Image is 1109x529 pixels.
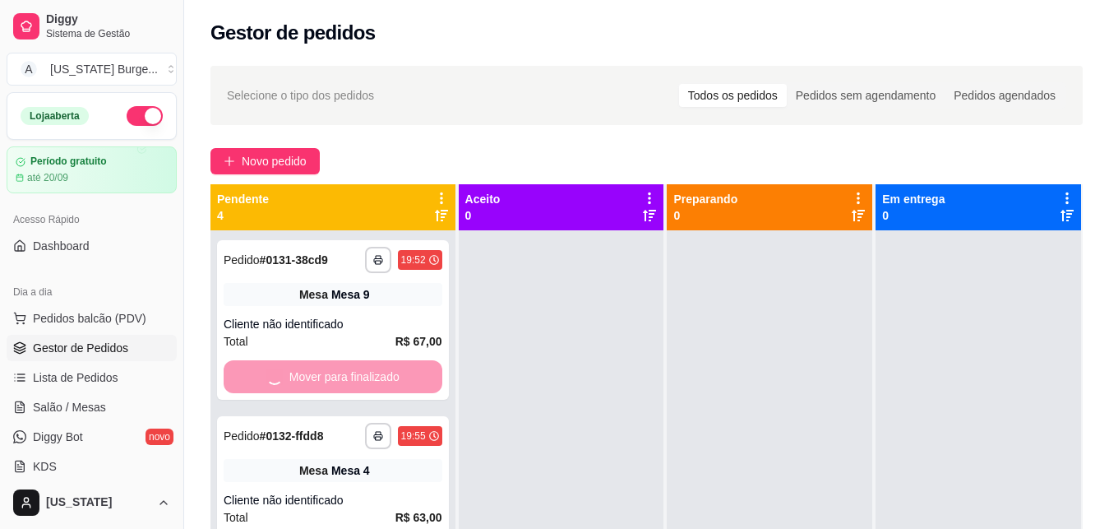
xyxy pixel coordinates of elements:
span: Novo pedido [242,152,307,170]
article: até 20/09 [27,171,68,184]
strong: # 0131-38cd9 [260,253,328,267]
div: Cliente não identificado [224,316,442,332]
p: Aceito [465,191,501,207]
div: 19:52 [401,253,426,267]
button: Alterar Status [127,106,163,126]
p: Em entrega [882,191,945,207]
button: Novo pedido [210,148,320,174]
strong: R$ 67,00 [395,335,442,348]
div: 19:55 [401,429,426,443]
span: Pedido [224,429,260,443]
div: Mesa 9 [331,286,370,303]
p: Pendente [217,191,269,207]
span: Total [224,508,248,527]
span: Pedidos balcão (PDV) [33,310,146,327]
p: Preparando [673,191,737,207]
a: KDS [7,453,177,480]
a: DiggySistema de Gestão [7,7,177,46]
a: Salão / Mesas [7,394,177,420]
a: Diggy Botnovo [7,424,177,450]
span: A [21,61,37,77]
strong: R$ 63,00 [395,511,442,524]
article: Período gratuito [30,155,107,168]
span: Salão / Mesas [33,399,106,415]
button: Select a team [7,53,177,86]
h2: Gestor de pedidos [210,20,376,46]
span: Total [224,332,248,350]
span: [US_STATE] [46,495,150,510]
p: 0 [882,207,945,224]
p: 0 [465,207,501,224]
div: Mesa 4 [331,462,370,479]
a: Gestor de Pedidos [7,335,177,361]
button: [US_STATE] [7,483,177,522]
span: Selecione o tipo dos pedidos [227,86,374,104]
span: Gestor de Pedidos [33,340,128,356]
div: Pedidos sem agendamento [787,84,945,107]
div: Acesso Rápido [7,206,177,233]
span: Mesa [299,286,328,303]
span: Diggy [46,12,170,27]
div: Todos os pedidos [679,84,787,107]
div: [US_STATE] Burge ... [50,61,158,77]
p: 4 [217,207,269,224]
strong: # 0132-ffdd8 [260,429,324,443]
span: KDS [33,458,57,475]
a: Lista de Pedidos [7,364,177,391]
span: Lista de Pedidos [33,369,118,386]
button: Pedidos balcão (PDV) [7,305,177,332]
p: 0 [673,207,737,224]
div: Loja aberta [21,107,89,125]
div: Dia a dia [7,279,177,305]
span: plus [224,155,235,167]
a: Dashboard [7,233,177,259]
span: Dashboard [33,238,90,254]
span: Sistema de Gestão [46,27,170,40]
a: Período gratuitoaté 20/09 [7,146,177,193]
span: Mesa [299,462,328,479]
div: Pedidos agendados [945,84,1065,107]
span: Pedido [224,253,260,267]
div: Cliente não identificado [224,492,442,508]
span: Diggy Bot [33,429,83,445]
